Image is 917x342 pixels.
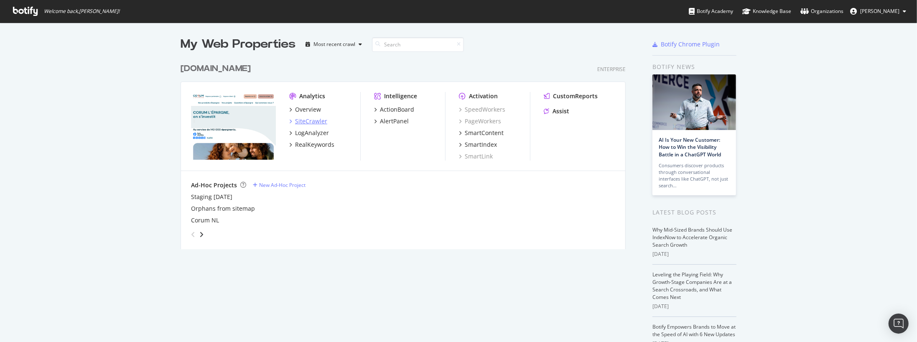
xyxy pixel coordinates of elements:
[191,204,255,213] a: Orphans from sitemap
[544,107,569,115] a: Assist
[469,92,498,100] div: Activation
[652,74,736,130] img: AI Is Your New Customer: How to Win the Visibility Battle in a ChatGPT World
[181,63,251,75] div: [DOMAIN_NAME]
[253,181,306,189] a: New Ad-Hoc Project
[652,208,736,217] div: Latest Blog Posts
[289,129,329,137] a: LogAnalyzer
[295,140,334,149] div: RealKeywords
[374,105,414,114] a: ActionBoard
[459,152,493,161] a: SmartLink
[652,62,736,71] div: Botify news
[597,66,626,73] div: Enterprise
[459,140,497,149] a: SmartIndex
[459,105,505,114] a: SpeedWorkers
[659,136,721,158] a: AI Is Your New Customer: How to Win the Visibility Battle in a ChatGPT World
[553,92,598,100] div: CustomReports
[44,8,120,15] span: Welcome back, [PERSON_NAME] !
[188,228,199,241] div: angle-left
[259,181,306,189] div: New Ad-Hoc Project
[289,105,321,114] a: Overview
[652,226,732,248] a: Why Mid-Sized Brands Should Use IndexNow to Accelerate Organic Search Growth
[742,7,791,15] div: Knowledge Base
[191,216,219,225] a: Corum NL
[181,36,295,53] div: My Web Properties
[374,117,409,125] a: AlertPanel
[199,230,204,239] div: angle-right
[652,271,732,301] a: Leveling the Playing Field: Why Growth-Stage Companies Are at a Search Crossroads, and What Comes...
[191,193,232,201] a: Staging [DATE]
[289,140,334,149] a: RealKeywords
[652,40,720,48] a: Botify Chrome Plugin
[191,92,276,160] img: *.corum.fr
[299,92,325,100] div: Analytics
[181,63,254,75] a: [DOMAIN_NAME]
[553,107,569,115] div: Assist
[459,117,501,125] a: PageWorkers
[295,117,327,125] div: SiteCrawler
[800,7,843,15] div: Organizations
[313,42,355,47] div: Most recent crawl
[689,7,733,15] div: Botify Academy
[652,323,736,338] a: Botify Empowers Brands to Move at the Speed of AI with 6 New Updates
[384,92,417,100] div: Intelligence
[544,92,598,100] a: CustomReports
[289,117,327,125] a: SiteCrawler
[652,303,736,310] div: [DATE]
[380,117,409,125] div: AlertPanel
[659,162,730,189] div: Consumers discover products through conversational interfaces like ChatGPT, not just search…
[652,250,736,258] div: [DATE]
[191,181,237,189] div: Ad-Hoc Projects
[380,105,414,114] div: ActionBoard
[860,8,899,15] span: Martin PHLIPPOTEAU
[372,37,464,52] input: Search
[661,40,720,48] div: Botify Chrome Plugin
[465,129,504,137] div: SmartContent
[843,5,913,18] button: [PERSON_NAME]
[889,314,909,334] div: Open Intercom Messenger
[459,129,504,137] a: SmartContent
[465,140,497,149] div: SmartIndex
[181,53,632,249] div: grid
[302,38,365,51] button: Most recent crawl
[295,105,321,114] div: Overview
[295,129,329,137] div: LogAnalyzer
